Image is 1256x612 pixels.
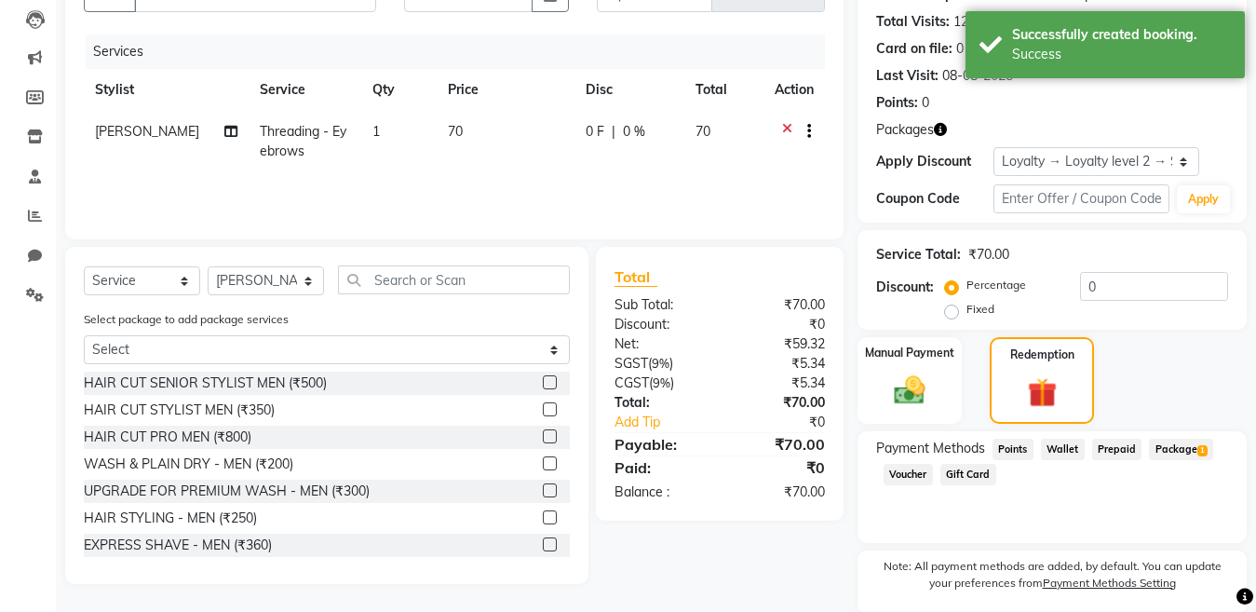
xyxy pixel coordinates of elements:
div: 0 [956,39,964,59]
div: Sub Total: [601,295,720,315]
th: Qty [361,69,437,111]
label: Select package to add package services [84,311,289,328]
span: [PERSON_NAME] [95,123,199,140]
div: Discount: [876,278,934,297]
div: Balance : [601,483,720,502]
input: Search or Scan [338,265,570,294]
a: Add Tip [601,413,739,432]
span: CGST [614,374,649,391]
span: Wallet [1041,439,1085,460]
span: Voucher [884,464,933,485]
div: ( ) [601,374,720,393]
th: Stylist [84,69,249,111]
span: 1 [372,123,380,140]
div: Success [1012,45,1231,64]
div: Coupon Code [876,189,993,209]
label: Fixed [966,301,994,318]
label: Manual Payment [865,345,954,361]
span: Total [614,267,657,287]
label: Payment Methods Setting [1043,575,1176,592]
div: Net: [601,334,720,354]
img: _cash.svg [885,373,935,408]
div: ₹70.00 [720,295,839,315]
div: WASH & PLAIN DRY - MEN (₹200) [84,455,293,474]
div: ₹5.34 [720,354,839,374]
div: EXPRESS SHAVE - MEN (₹360) [84,536,272,555]
div: 0 [922,93,929,113]
div: Payable: [601,433,720,456]
th: Action [763,69,825,111]
div: Paid: [601,456,720,479]
label: Percentage [966,277,1026,293]
div: HAIR CUT SENIOR STYLIST MEN (₹500) [84,374,327,393]
div: Services [86,34,839,69]
div: Discount: [601,315,720,334]
div: Apply Discount [876,152,993,171]
div: ₹70.00 [968,245,1009,265]
span: 0 % [623,122,645,142]
span: Threading - Eyebrows [260,123,346,159]
div: ₹5.34 [720,374,839,393]
button: Apply [1177,185,1230,213]
span: 70 [696,123,710,140]
span: Points [993,439,1033,460]
div: ₹70.00 [720,433,839,456]
span: 0 F [586,122,604,142]
div: Last Visit: [876,66,939,86]
div: Card on file: [876,39,952,59]
span: Gift Card [940,464,996,485]
th: Total [684,69,763,111]
th: Price [437,69,574,111]
div: 125 [953,12,976,32]
div: ₹0 [739,413,839,432]
div: Points: [876,93,918,113]
div: ₹70.00 [720,483,839,502]
div: Service Total: [876,245,961,265]
div: HAIR STYLING - MEN (₹250) [84,509,257,528]
div: 08-08-2025 [942,66,1013,86]
div: ₹70.00 [720,393,839,413]
span: Payment Methods [876,439,985,458]
span: SGST [614,355,648,372]
th: Disc [574,69,684,111]
span: Prepaid [1092,439,1142,460]
div: HAIR CUT STYLIST MEN (₹350) [84,401,275,420]
span: 9% [652,356,669,371]
div: Total Visits: [876,12,950,32]
div: ( ) [601,354,720,374]
div: HAIR CUT PRO MEN (₹800) [84,428,251,447]
div: ₹59.32 [720,334,839,354]
div: ₹0 [720,456,839,479]
span: 70 [448,123,463,140]
span: Package [1149,439,1213,460]
span: 9% [653,375,670,390]
input: Enter Offer / Coupon Code [993,184,1169,213]
div: UPGRADE FOR PREMIUM WASH - MEN (₹300) [84,482,370,501]
th: Service [249,69,362,111]
img: _gift.svg [1019,374,1066,411]
div: Total: [601,393,720,413]
label: Note: All payment methods are added, by default. You can update your preferences from [876,558,1228,599]
span: Packages [876,120,934,140]
label: Redemption [1010,347,1074,363]
div: ₹0 [720,315,839,334]
span: 1 [1197,445,1208,456]
span: | [612,122,615,142]
div: Successfully created booking. [1012,25,1231,45]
